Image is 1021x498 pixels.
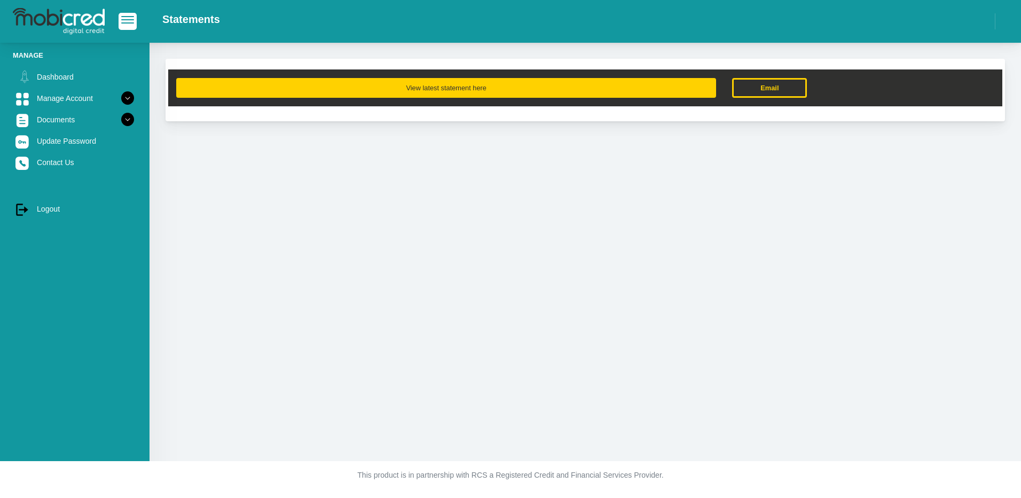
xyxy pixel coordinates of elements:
[13,88,137,108] a: Manage Account
[732,78,807,98] a: Email
[214,470,807,481] p: This product is in partnership with RCS a Registered Credit and Financial Services Provider.
[13,67,137,87] a: Dashboard
[13,110,137,130] a: Documents
[162,13,220,26] h2: Statements
[13,152,137,173] a: Contact Us
[13,131,137,151] a: Update Password
[13,8,105,35] img: logo-mobicred.svg
[176,78,716,98] button: View latest statement here
[13,50,137,60] li: Manage
[13,199,137,219] a: Logout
